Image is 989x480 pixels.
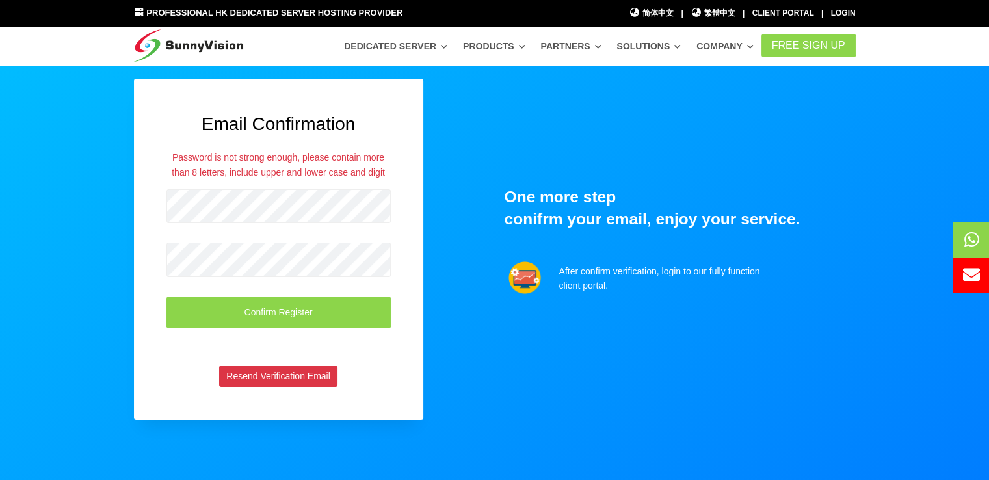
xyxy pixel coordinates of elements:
[831,8,856,18] a: Login
[166,150,391,180] div: Password is not strong enough, please contain more than 8 letters, include upper and lower case a...
[761,34,856,57] a: FREE Sign Up
[821,7,823,20] li: |
[752,8,814,18] a: Client Portal
[541,34,601,58] a: Partners
[344,34,447,58] a: Dedicated Server
[166,111,391,137] h2: Email Confirmation
[166,297,391,328] button: Confirm Register
[681,7,683,20] li: |
[691,7,735,20] a: 繁體中文
[146,8,402,18] span: Professional HK Dedicated Server Hosting Provider
[696,34,754,58] a: Company
[219,366,338,388] button: Resend Verification Email
[508,261,541,294] img: support.png
[463,34,525,58] a: Products
[629,7,674,20] a: 简体中文
[743,7,745,20] li: |
[505,186,856,231] h1: One more step conifrm your email, enjoy your service.
[559,264,763,293] p: After confirm verification, login to our fully function client portal.
[616,34,681,58] a: Solutions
